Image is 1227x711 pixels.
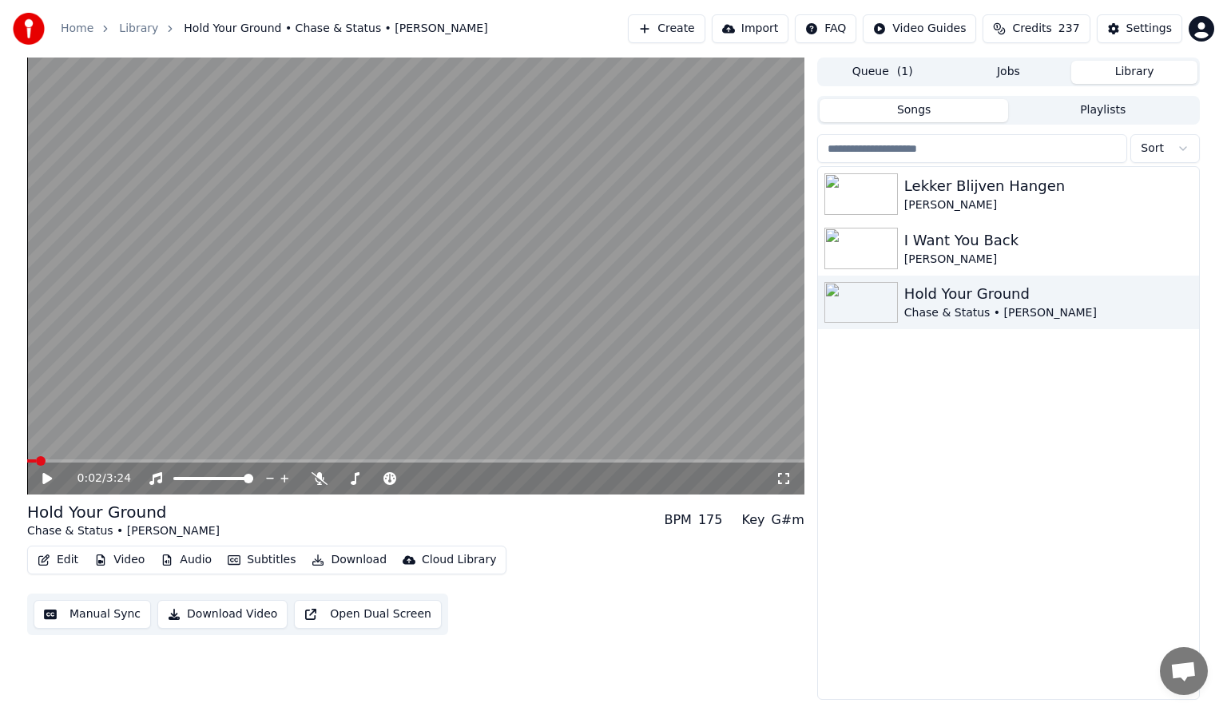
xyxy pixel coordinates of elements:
[741,510,764,530] div: Key
[664,510,691,530] div: BPM
[88,549,151,571] button: Video
[305,549,393,571] button: Download
[61,21,488,37] nav: breadcrumb
[1012,21,1051,37] span: Credits
[1071,61,1197,84] button: Library
[712,14,788,43] button: Import
[628,14,705,43] button: Create
[1058,21,1080,37] span: 237
[157,600,288,629] button: Download Video
[820,61,946,84] button: Queue
[983,14,1090,43] button: Credits237
[904,175,1193,197] div: Lekker Blijven Hangen
[820,99,1009,122] button: Songs
[1160,647,1208,695] div: Open chat
[27,523,220,539] div: Chase & Status • [PERSON_NAME]
[698,510,723,530] div: 175
[904,229,1193,252] div: I Want You Back
[294,600,442,629] button: Open Dual Screen
[904,252,1193,268] div: [PERSON_NAME]
[897,64,913,80] span: ( 1 )
[1097,14,1182,43] button: Settings
[795,14,856,43] button: FAQ
[863,14,976,43] button: Video Guides
[154,549,218,571] button: Audio
[119,21,158,37] a: Library
[946,61,1072,84] button: Jobs
[1126,21,1172,37] div: Settings
[106,471,131,487] span: 3:24
[422,552,496,568] div: Cloud Library
[184,21,487,37] span: Hold Your Ground • Chase & Status • [PERSON_NAME]
[34,600,151,629] button: Manual Sync
[77,471,116,487] div: /
[13,13,45,45] img: youka
[771,510,804,530] div: G#m
[1141,141,1164,157] span: Sort
[27,501,220,523] div: Hold Your Ground
[77,471,102,487] span: 0:02
[904,197,1193,213] div: [PERSON_NAME]
[904,305,1193,321] div: Chase & Status • [PERSON_NAME]
[1008,99,1197,122] button: Playlists
[61,21,93,37] a: Home
[221,549,302,571] button: Subtitles
[904,283,1193,305] div: Hold Your Ground
[31,549,85,571] button: Edit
